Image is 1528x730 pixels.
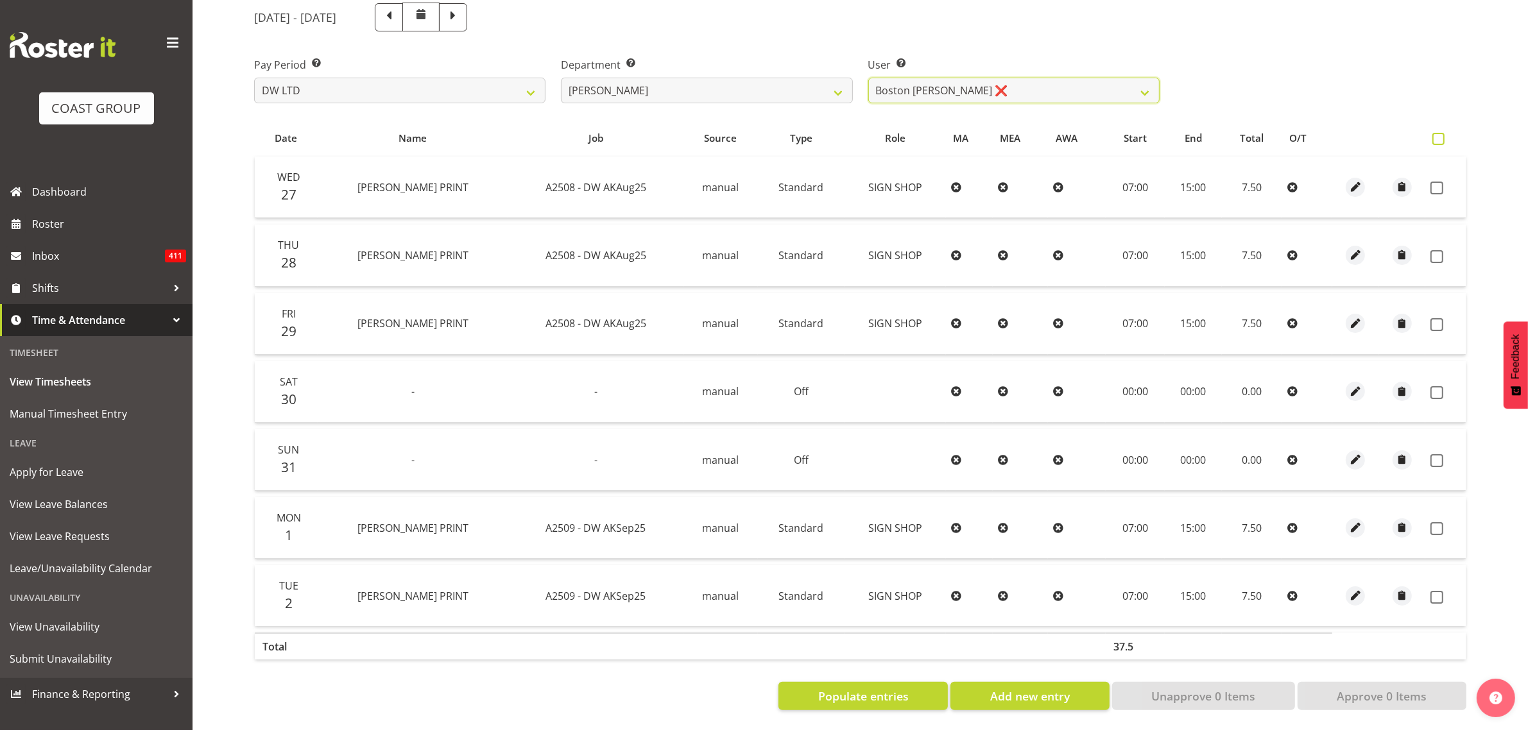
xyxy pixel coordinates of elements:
[1165,157,1221,218] td: 15:00
[1337,688,1427,704] span: Approve 0 Items
[1165,497,1221,559] td: 15:00
[10,649,183,668] span: Submit Unavailability
[758,225,845,286] td: Standard
[277,170,300,184] span: Wed
[1222,157,1282,218] td: 7.50
[3,611,189,643] a: View Unavailability
[281,390,296,408] span: 30
[852,131,939,146] div: Role
[3,643,189,675] a: Submit Unavailability
[868,521,922,535] span: SIGN SHOP
[1056,131,1099,146] div: AWA
[990,688,1070,704] span: Add new entry
[1165,565,1221,626] td: 15:00
[32,684,167,704] span: Finance & Reporting
[281,253,296,271] span: 28
[32,310,167,330] span: Time & Attendance
[1289,131,1325,146] div: O/T
[702,180,739,194] span: manual
[758,293,845,355] td: Standard
[1165,293,1221,355] td: 15:00
[281,185,296,203] span: 27
[868,180,922,194] span: SIGN SHOP
[1229,131,1275,146] div: Total
[10,463,183,482] span: Apply for Leave
[545,316,646,330] span: A2508 - DW AKAug25
[3,366,189,398] a: View Timesheets
[765,131,837,146] div: Type
[758,157,845,218] td: Standard
[545,521,646,535] span: A2509 - DW AKSep25
[3,339,189,366] div: Timesheet
[357,521,468,535] span: [PERSON_NAME] PRINT
[818,688,909,704] span: Populate entries
[1106,565,1165,626] td: 07:00
[1222,225,1282,286] td: 7.50
[868,316,922,330] span: SIGN SHOP
[778,682,948,710] button: Populate entries
[868,248,922,262] span: SIGN SHOP
[32,214,186,233] span: Roster
[281,458,296,476] span: 31
[1151,688,1255,704] span: Unapprove 0 Items
[1510,334,1522,379] span: Feedback
[1222,293,1282,355] td: 7.50
[279,579,298,593] span: Tue
[1222,497,1282,559] td: 7.50
[1106,632,1165,659] th: 37.5
[868,589,922,603] span: SIGN SHOP
[594,384,597,398] span: -
[3,552,189,584] a: Leave/Unavailability Calendar
[1165,429,1221,491] td: 00:00
[691,131,750,146] div: Source
[10,617,183,636] span: View Unavailability
[32,182,186,201] span: Dashboard
[516,131,676,146] div: Job
[325,131,501,146] div: Name
[1489,692,1502,704] img: help-xxl-2.png
[10,559,183,578] span: Leave/Unavailability Calendar
[1106,157,1165,218] td: 07:00
[165,250,186,262] span: 411
[10,495,183,514] span: View Leave Balances
[3,520,189,552] a: View Leave Requests
[950,682,1109,710] button: Add new entry
[702,453,739,467] span: manual
[953,131,986,146] div: MA
[545,248,646,262] span: A2508 - DW AKAug25
[561,57,852,72] label: Department
[255,632,318,659] th: Total
[1106,497,1165,559] td: 07:00
[1106,293,1165,355] td: 07:00
[1106,361,1165,423] td: 00:00
[32,278,167,298] span: Shifts
[1113,131,1158,146] div: Start
[702,384,739,398] span: manual
[32,246,165,266] span: Inbox
[1504,321,1528,409] button: Feedback - Show survey
[254,57,545,72] label: Pay Period
[702,316,739,330] span: manual
[278,238,299,252] span: Thu
[357,180,468,194] span: [PERSON_NAME] PRINT
[1222,429,1282,491] td: 0.00
[3,430,189,456] div: Leave
[357,589,468,603] span: [PERSON_NAME] PRINT
[3,584,189,611] div: Unavailability
[1000,131,1041,146] div: MEA
[3,456,189,488] a: Apply for Leave
[545,589,646,603] span: A2509 - DW AKSep25
[3,488,189,520] a: View Leave Balances
[868,57,1160,72] label: User
[1222,361,1282,423] td: 0.00
[10,527,183,546] span: View Leave Requests
[702,589,739,603] span: manual
[1112,682,1295,710] button: Unapprove 0 Items
[52,99,141,118] div: COAST GROUP
[10,404,183,423] span: Manual Timesheet Entry
[758,361,845,423] td: Off
[1106,429,1165,491] td: 00:00
[1298,682,1466,710] button: Approve 0 Items
[277,511,301,525] span: Mon
[1165,361,1221,423] td: 00:00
